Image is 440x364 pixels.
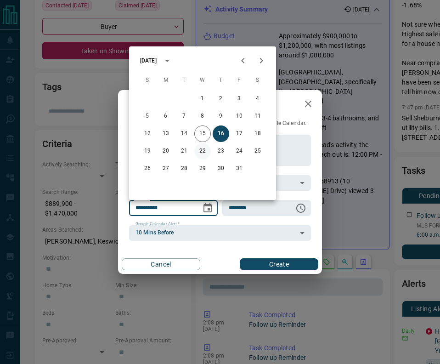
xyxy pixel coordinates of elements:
button: 25 [249,143,266,159]
div: [DATE] [140,57,157,65]
button: 1 [194,91,211,107]
button: 6 [158,108,174,125]
button: 22 [194,143,211,159]
button: Previous month [234,51,252,70]
button: 14 [176,125,192,142]
button: 11 [249,108,266,125]
span: Thursday [213,71,229,90]
div: 10 Mins Before [129,225,311,241]
button: 16 [213,125,229,142]
button: 24 [231,143,248,159]
button: 19 [139,143,156,159]
button: 23 [213,143,229,159]
button: 18 [249,125,266,142]
button: Create [240,258,318,270]
button: 21 [176,143,192,159]
button: Choose date, selected date is Oct 16, 2025 [198,199,217,217]
span: Sunday [139,71,156,90]
span: Monday [158,71,174,90]
span: Tuesday [176,71,192,90]
button: 26 [139,160,156,177]
button: 8 [194,108,211,125]
button: 4 [249,91,266,107]
button: 15 [194,125,211,142]
button: 5 [139,108,156,125]
button: 10 [231,108,248,125]
button: 9 [213,108,229,125]
span: Friday [231,71,248,90]
button: Next month [252,51,271,70]
label: Google Calendar Alert [135,221,180,227]
h2: New Task [118,90,180,119]
span: Saturday [249,71,266,90]
button: 30 [213,160,229,177]
button: 12 [139,125,156,142]
button: Cancel [122,258,200,270]
span: Wednesday [194,71,211,90]
button: 3 [231,91,248,107]
button: 31 [231,160,248,177]
button: 27 [158,160,174,177]
button: 17 [231,125,248,142]
button: 20 [158,143,174,159]
button: 7 [176,108,192,125]
button: 28 [176,160,192,177]
button: Choose time, selected time is 6:00 AM [292,199,310,217]
button: 2 [213,91,229,107]
button: 29 [194,160,211,177]
button: calendar view is open, switch to year view [159,53,175,68]
button: 13 [158,125,174,142]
